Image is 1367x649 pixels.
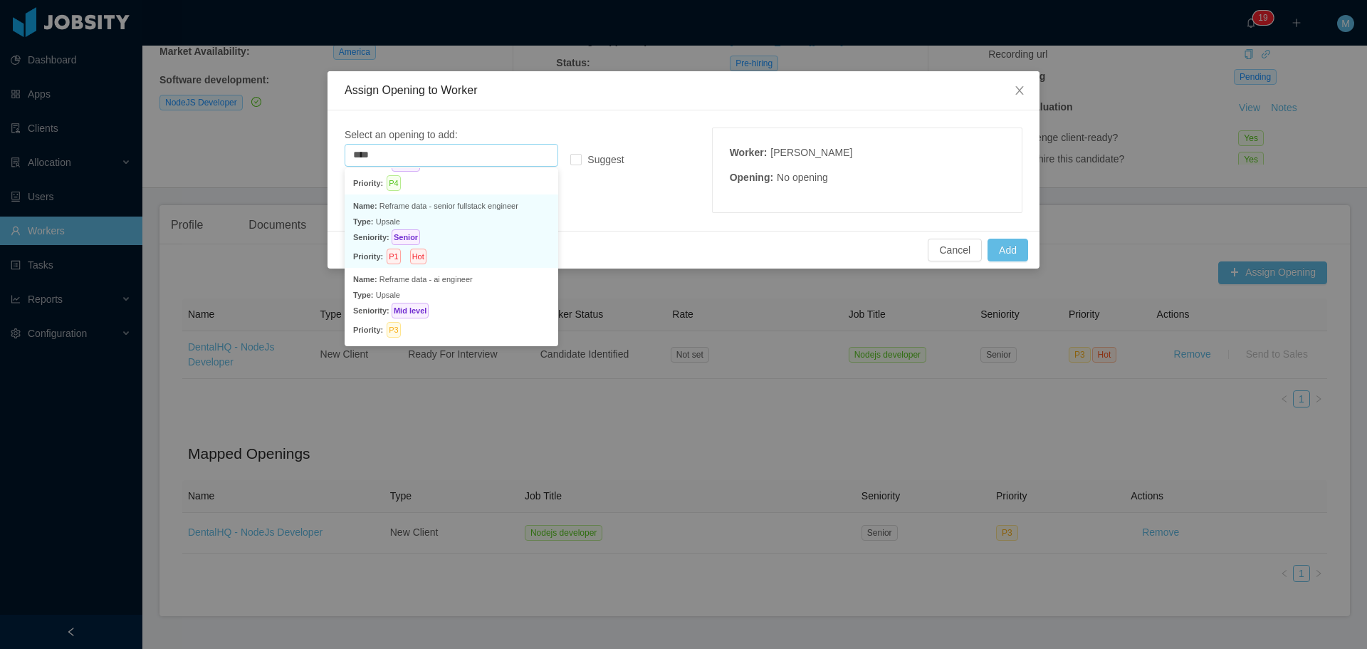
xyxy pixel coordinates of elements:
span: Mid level [392,303,429,318]
span: P4 [387,175,400,191]
span: Senior [392,229,420,245]
span: Seniority: [353,233,389,242]
p: Reframe data - senior fullstack engineer [353,198,550,214]
p: Upsale [353,287,550,303]
span: Hot [410,249,426,264]
span: [PERSON_NAME] [770,147,852,158]
span: Priority: [353,322,383,338]
button: Add [988,239,1028,261]
strong: Worker : [730,147,768,158]
span: Priority: [353,175,383,191]
span: Select an opening to add: [345,129,458,140]
span: Priority: [353,249,383,264]
span: Seniority: [353,306,389,315]
span: Name: [353,275,377,284]
span: No opening [777,172,828,183]
p: Reframe data - ai engineer [353,271,550,287]
span: Suggest [582,154,629,165]
span: P1 [387,249,400,264]
i: icon: close [1014,85,1025,96]
span: Type: [353,217,374,226]
span: P3 [387,322,400,338]
button: Cancel [928,239,982,261]
button: Close [1000,71,1039,111]
span: Name: [353,202,377,210]
span: Type: [353,291,374,299]
div: Assign Opening to Worker [345,83,1022,98]
p: Upsale [353,214,550,229]
p: Kenect - program manager – (data & business intelligence) - senior [353,345,550,360]
strong: Opening : [730,172,773,183]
